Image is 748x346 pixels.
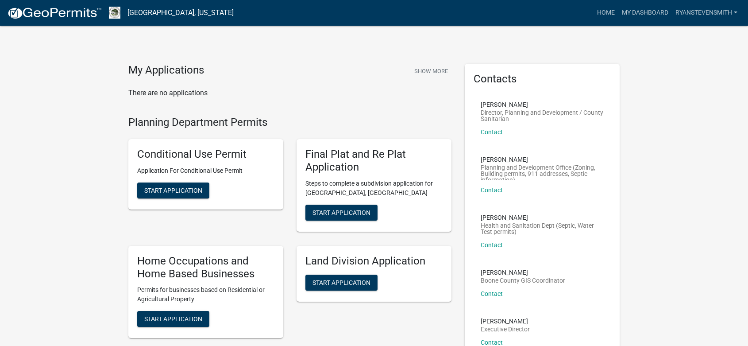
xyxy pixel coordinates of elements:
[618,4,672,21] a: My Dashboard
[594,4,618,21] a: Home
[672,4,741,21] a: ryanstevensmith
[481,109,604,122] p: Director, Planning and Development / County Sanitarian
[312,279,370,286] span: Start Application
[481,318,530,324] p: [PERSON_NAME]
[411,64,451,78] button: Show More
[137,148,274,161] h5: Conditional Use Permit
[128,116,451,129] h4: Planning Department Permits
[474,73,611,86] h5: Contacts
[128,88,451,98] p: There are no applications
[128,64,204,77] h4: My Applications
[305,255,443,268] h5: Land Division Application
[144,315,202,323] span: Start Application
[305,205,378,221] button: Start Application
[481,277,565,284] p: Boone County GIS Coordinator
[481,101,604,108] p: [PERSON_NAME]
[481,269,565,276] p: [PERSON_NAME]
[481,290,503,297] a: Contact
[137,285,274,304] p: Permits for businesses based on Residential or Agricultural Property
[144,187,202,194] span: Start Application
[481,222,604,235] p: Health and Sanitation Dept (Septic, Water Test permits)
[137,166,274,175] p: Application For Conditional Use Permit
[481,187,503,194] a: Contact
[481,214,604,221] p: [PERSON_NAME]
[312,209,370,216] span: Start Application
[137,183,209,198] button: Start Application
[481,164,604,180] p: Planning and Development Office (Zoning, Building permits, 911 addresses, Septic information)
[109,7,120,19] img: Boone County, Iowa
[305,148,443,174] h5: Final Plat and Re Plat Application
[137,311,209,327] button: Start Application
[305,275,378,291] button: Start Application
[127,5,234,20] a: [GEOGRAPHIC_DATA], [US_STATE]
[481,156,604,163] p: [PERSON_NAME]
[305,179,443,198] p: Steps to complete a subdivision application for [GEOGRAPHIC_DATA], [GEOGRAPHIC_DATA]
[481,326,530,332] p: Executive Director
[481,339,503,346] a: Contact
[137,255,274,280] h5: Home Occupations and Home Based Businesses
[481,241,503,249] a: Contact
[481,128,503,136] a: Contact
